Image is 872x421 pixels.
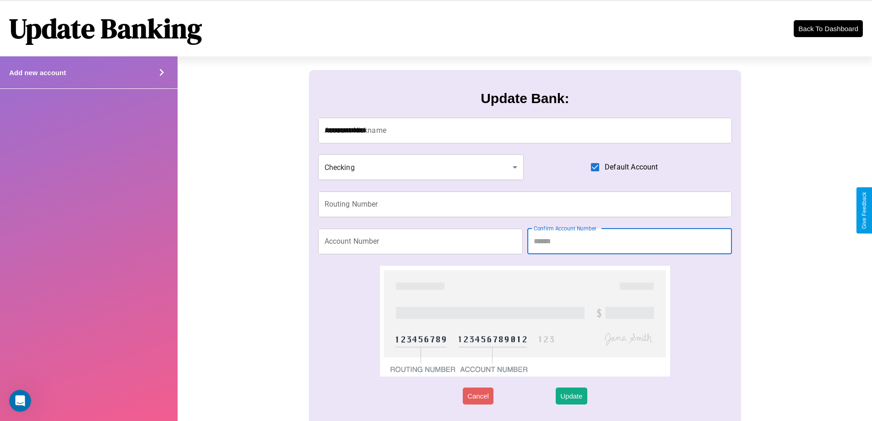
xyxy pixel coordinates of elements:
[463,388,493,405] button: Cancel
[794,20,863,37] button: Back To Dashboard
[534,224,596,232] label: Confirm Account Number
[481,91,569,106] h3: Update Bank:
[9,69,66,77] h4: Add new account
[9,10,202,47] h1: Update Banking
[556,388,587,405] button: Update
[9,390,31,412] iframe: Intercom live chat
[380,266,670,377] img: check
[318,154,524,180] div: Checking
[861,192,867,229] div: Give Feedback
[605,162,658,173] span: Default Account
